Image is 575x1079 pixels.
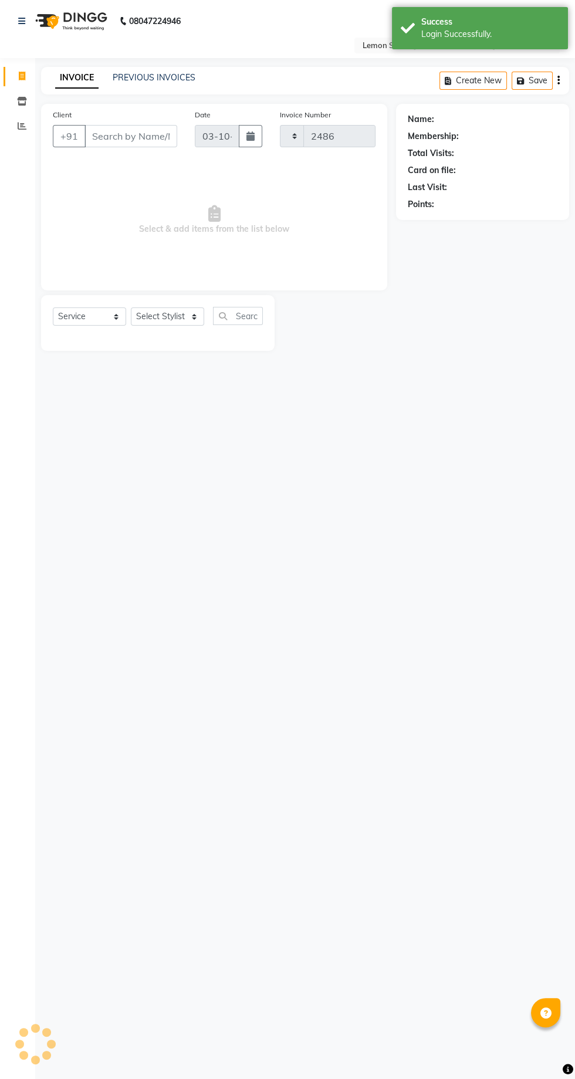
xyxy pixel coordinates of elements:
[53,125,86,147] button: +91
[421,16,559,28] div: Success
[408,113,434,126] div: Name:
[512,72,553,90] button: Save
[408,198,434,211] div: Points:
[408,181,447,194] div: Last Visit:
[213,307,263,325] input: Search or Scan
[421,28,559,40] div: Login Successfully.
[195,110,211,120] label: Date
[408,164,456,177] div: Card on file:
[408,130,459,143] div: Membership:
[113,72,195,83] a: PREVIOUS INVOICES
[30,5,110,38] img: logo
[84,125,177,147] input: Search by Name/Mobile/Email/Code
[408,147,454,160] div: Total Visits:
[280,110,331,120] label: Invoice Number
[53,110,72,120] label: Client
[439,72,507,90] button: Create New
[55,67,99,89] a: INVOICE
[129,5,181,38] b: 08047224946
[53,161,376,279] span: Select & add items from the list below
